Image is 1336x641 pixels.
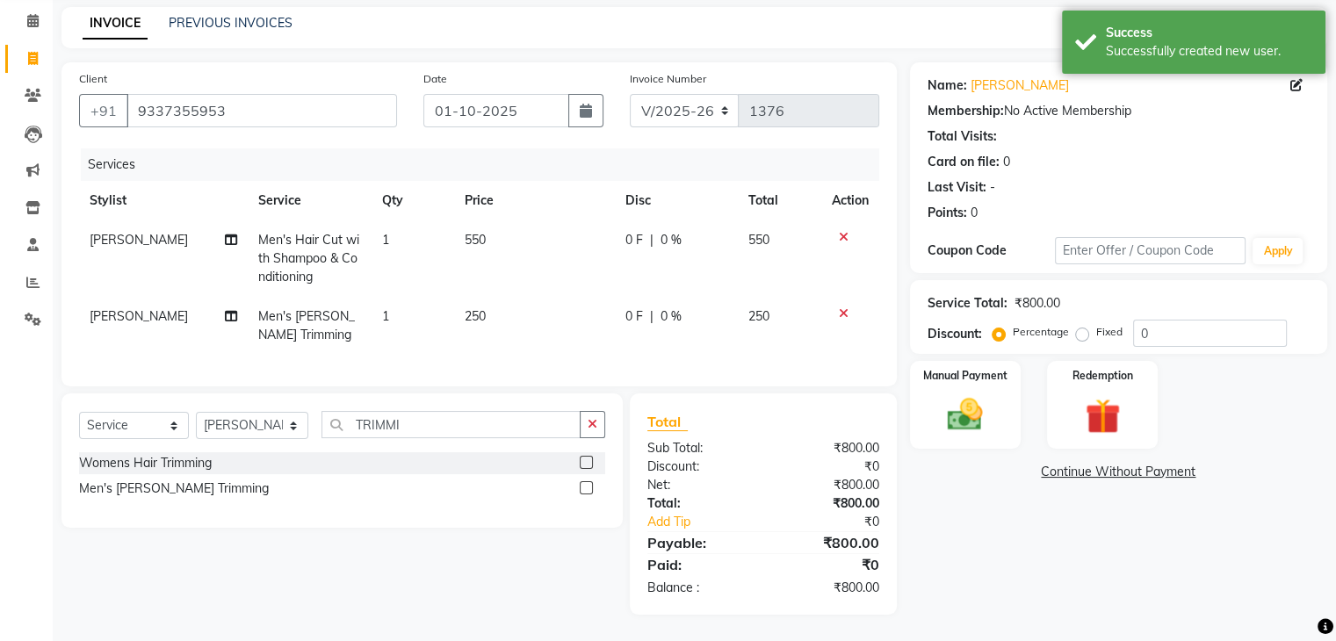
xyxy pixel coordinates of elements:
div: Discount: [928,325,982,343]
div: Men's [PERSON_NAME] Trimming [79,479,269,498]
div: Womens Hair Trimming [79,454,212,472]
div: Success [1106,24,1312,42]
span: 1 [382,232,389,248]
button: Apply [1253,238,1303,264]
span: Men's [PERSON_NAME] Trimming [258,308,355,342]
div: Discount: [634,457,763,476]
input: Search or Scan [321,411,580,438]
label: Invoice Number [630,71,706,87]
div: ₹800.00 [763,532,892,553]
a: [PERSON_NAME] [971,76,1069,95]
th: Action [821,181,879,220]
a: Add Tip [634,513,784,531]
span: 0 F [625,231,643,249]
div: Service Total: [928,294,1007,313]
span: [PERSON_NAME] [90,232,188,248]
th: Service [248,181,372,220]
div: ₹800.00 [1015,294,1060,313]
div: No Active Membership [928,102,1310,120]
div: Successfully created new user. [1106,42,1312,61]
div: Net: [634,476,763,494]
img: _gift.svg [1074,394,1131,438]
span: 550 [748,232,769,248]
div: Membership: [928,102,1004,120]
label: Date [423,71,447,87]
span: Men's Hair Cut with Shampoo & Conditioning [258,232,359,284]
label: Fixed [1096,324,1123,340]
div: ₹0 [763,554,892,575]
th: Price [454,181,615,220]
div: Total: [634,494,763,513]
div: ₹800.00 [763,439,892,457]
div: Total Visits: [928,127,997,146]
span: [PERSON_NAME] [90,308,188,324]
div: ₹800.00 [763,476,892,494]
label: Percentage [1013,324,1069,340]
div: Card on file: [928,153,1000,171]
th: Disc [615,181,738,220]
div: Balance : [634,579,763,597]
a: INVOICE [83,8,148,40]
span: 1 [382,308,389,324]
div: ₹0 [784,513,892,531]
div: ₹0 [763,457,892,476]
a: Continue Without Payment [914,463,1324,481]
div: Sub Total: [634,439,763,457]
div: 0 [1003,153,1010,171]
div: Name: [928,76,967,95]
span: 0 % [661,307,682,326]
span: 0 % [661,231,682,249]
div: Coupon Code [928,241,1055,260]
input: Enter Offer / Coupon Code [1055,237,1246,264]
span: | [650,307,654,326]
label: Client [79,71,107,87]
th: Total [738,181,821,220]
span: Total [647,413,688,431]
span: 250 [748,308,769,324]
th: Qty [372,181,454,220]
div: Last Visit: [928,178,986,197]
span: 550 [465,232,486,248]
div: 0 [971,204,978,222]
div: ₹800.00 [763,579,892,597]
img: _cash.svg [936,394,993,435]
span: 0 F [625,307,643,326]
input: Search by Name/Mobile/Email/Code [126,94,397,127]
span: 250 [465,308,486,324]
span: | [650,231,654,249]
div: Payable: [634,532,763,553]
a: PREVIOUS INVOICES [169,15,292,31]
button: +91 [79,94,128,127]
div: - [990,178,995,197]
div: ₹800.00 [763,494,892,513]
th: Stylist [79,181,248,220]
div: Paid: [634,554,763,575]
div: Services [81,148,892,181]
div: Points: [928,204,967,222]
label: Manual Payment [923,368,1007,384]
label: Redemption [1072,368,1133,384]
